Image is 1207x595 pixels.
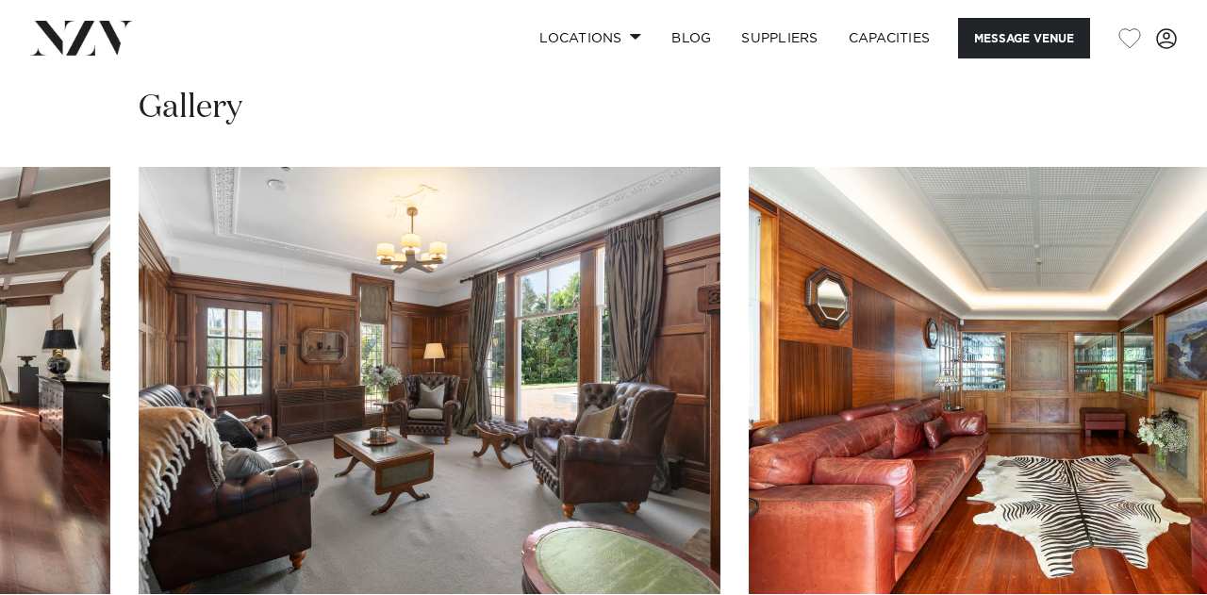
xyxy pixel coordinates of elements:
[30,21,133,55] img: nzv-logo.png
[524,18,656,58] a: Locations
[139,87,242,129] h2: Gallery
[726,18,833,58] a: SUPPLIERS
[139,167,720,594] swiper-slide: 20 / 25
[958,18,1090,58] button: Message Venue
[656,18,726,58] a: BLOG
[834,18,946,58] a: Capacities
